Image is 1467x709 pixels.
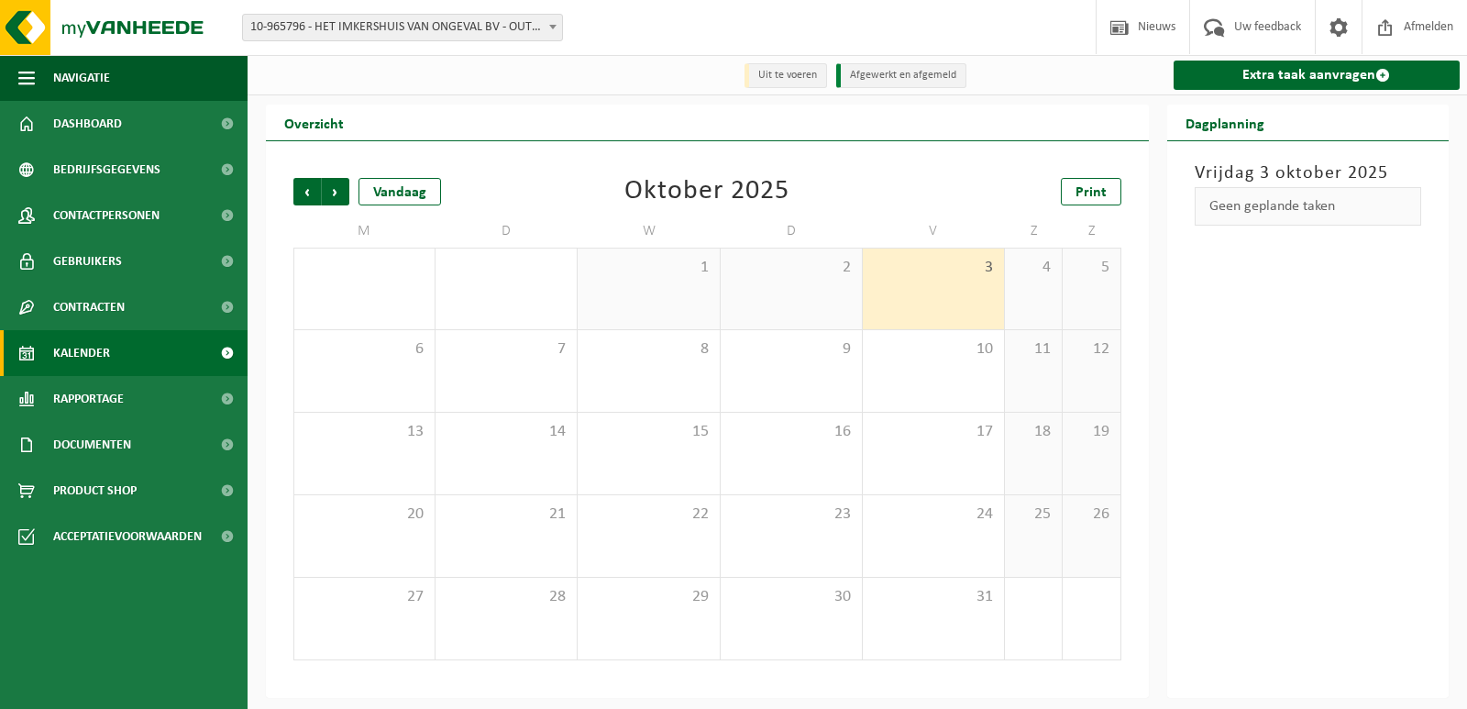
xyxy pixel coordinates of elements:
span: 13 [303,422,425,442]
span: 8 [587,339,710,360]
td: V [863,215,1005,248]
span: Gebruikers [53,238,122,284]
span: 28 [445,587,568,607]
td: D [721,215,863,248]
div: Vandaag [358,178,441,205]
span: Volgende [322,178,349,205]
span: 10-965796 - HET IMKERSHUIS VAN ONGEVAL BV - OUTER [242,14,563,41]
span: 18 [1014,422,1053,442]
li: Uit te voeren [745,63,827,88]
span: Dashboard [53,101,122,147]
span: 14 [445,422,568,442]
span: Acceptatievoorwaarden [53,514,202,559]
td: Z [1005,215,1063,248]
span: 7 [445,339,568,360]
span: 23 [730,504,853,525]
span: 22 [587,504,710,525]
span: 21 [445,504,568,525]
td: Z [1063,215,1120,248]
span: 9 [730,339,853,360]
span: 29 [587,587,710,607]
span: Vorige [293,178,321,205]
span: 5 [1072,258,1110,278]
span: 4 [1014,258,1053,278]
span: 11 [1014,339,1053,360]
h2: Overzicht [266,105,362,140]
span: Kalender [53,330,110,376]
span: Contracten [53,284,125,330]
td: M [293,215,436,248]
span: 10-965796 - HET IMKERSHUIS VAN ONGEVAL BV - OUTER [243,15,562,40]
span: 6 [303,339,425,360]
div: Geen geplande taken [1195,187,1422,226]
h2: Dagplanning [1167,105,1283,140]
span: 31 [872,587,995,607]
span: 10 [872,339,995,360]
div: Oktober 2025 [624,178,789,205]
h3: Vrijdag 3 oktober 2025 [1195,160,1422,187]
span: Product Shop [53,468,137,514]
span: Print [1075,185,1107,200]
span: 15 [587,422,710,442]
span: 17 [872,422,995,442]
span: Rapportage [53,376,124,422]
span: 30 [730,587,853,607]
td: D [436,215,578,248]
span: Bedrijfsgegevens [53,147,160,193]
span: 26 [1072,504,1110,525]
span: Documenten [53,422,131,468]
span: 3 [872,258,995,278]
span: 25 [1014,504,1053,525]
span: 19 [1072,422,1110,442]
span: Contactpersonen [53,193,160,238]
td: W [578,215,720,248]
a: Print [1061,178,1121,205]
span: Navigatie [53,55,110,101]
span: 20 [303,504,425,525]
span: 2 [730,258,853,278]
span: 27 [303,587,425,607]
a: Extra taak aanvragen [1174,61,1461,90]
span: 12 [1072,339,1110,360]
span: 1 [587,258,710,278]
li: Afgewerkt en afgemeld [836,63,966,88]
span: 24 [872,504,995,525]
span: 16 [730,422,853,442]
